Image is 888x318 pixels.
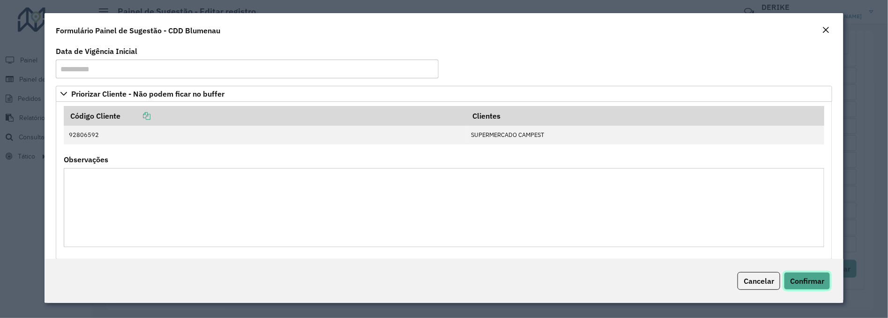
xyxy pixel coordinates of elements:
[56,25,220,36] h4: Formulário Painel de Sugestão - CDD Blumenau
[784,272,830,290] button: Confirmar
[466,126,824,144] td: SUPERMERCADO CAMPEST
[56,86,833,102] a: Priorizar Cliente - Não podem ficar no buffer
[56,102,833,259] div: Priorizar Cliente - Não podem ficar no buffer
[744,276,774,286] span: Cancelar
[120,111,150,121] a: Copiar
[466,106,824,126] th: Clientes
[56,45,137,57] label: Data de Vigência Inicial
[822,26,829,34] em: Fechar
[64,106,466,126] th: Código Cliente
[790,276,824,286] span: Confirmar
[71,90,224,98] span: Priorizar Cliente - Não podem ficar no buffer
[819,24,832,37] button: Close
[64,154,108,165] label: Observações
[738,272,780,290] button: Cancelar
[64,126,466,144] td: 92806592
